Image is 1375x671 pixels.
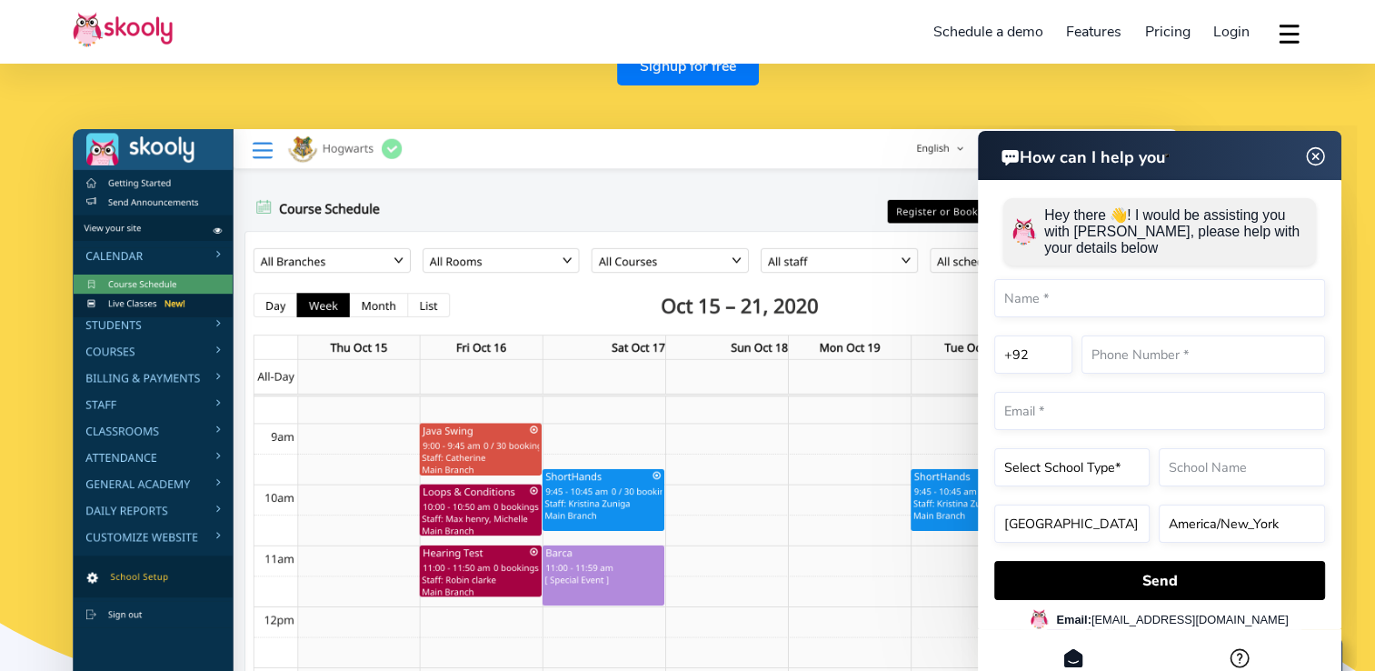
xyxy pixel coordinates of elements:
button: dropdown menu [1276,13,1302,55]
a: Login [1201,17,1261,46]
span: Login [1213,22,1250,42]
a: Schedule a demo [922,17,1055,46]
span: Pricing [1145,22,1191,42]
a: Pricing [1133,17,1202,46]
a: Signup for free [617,46,759,85]
img: Skooly [73,12,173,47]
a: Features [1054,17,1133,46]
